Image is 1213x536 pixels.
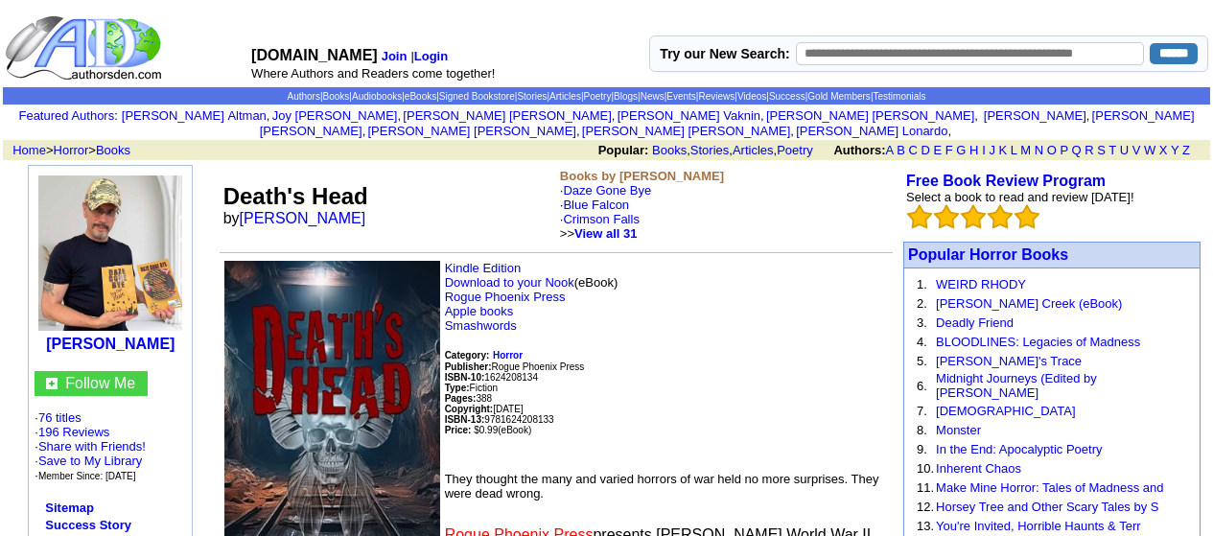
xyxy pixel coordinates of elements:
[936,500,1158,514] a: Horsey Tree and Other Scary Tales by S
[223,210,379,226] font: by
[1159,143,1168,157] a: X
[936,442,1102,456] a: In the End: Apocalyptic Poetry
[493,404,523,414] font: [DATE]
[287,91,925,102] span: | | | | | | | | | | | | | | |
[445,372,485,383] b: ISBN-10:
[35,439,146,482] font: · · ·
[1011,143,1017,157] a: L
[917,442,927,456] font: 9.
[574,226,638,241] a: View all 31
[445,472,879,501] font: They thought the many and varied horrors of war held no more surprises. They were dead wrong.
[660,46,789,61] label: Try our New Search:
[777,143,813,157] a: Poetry
[936,519,1140,533] a: You're Invited, Horrible Haunts & Terr
[46,378,58,389] img: gc.jpg
[65,375,135,391] a: Follow Me
[873,91,925,102] a: Testimonials
[439,91,515,102] a: Signed Bookstore
[1089,111,1091,122] font: i
[945,143,953,157] a: F
[368,124,576,138] a: [PERSON_NAME] [PERSON_NAME]
[560,212,640,241] font: ·
[445,372,538,383] font: 1624208134
[38,471,136,481] font: Member Since: [DATE]
[906,190,1134,204] font: Select a book to read and review [DATE]!
[560,226,638,241] font: >>
[733,143,774,157] a: Articles
[122,108,1195,138] font: , , , , , , , , , ,
[917,480,934,495] font: 11.
[517,91,547,102] a: Stories
[582,124,790,138] a: [PERSON_NAME] [PERSON_NAME]
[690,143,729,157] a: Stories
[365,127,367,137] font: i
[269,111,271,122] font: i
[1060,143,1067,157] a: P
[951,127,953,137] font: i
[251,66,495,81] font: Where Authors and Readers come together!
[382,49,408,63] a: Join
[698,91,735,102] a: Reviews
[917,404,927,418] font: 7.
[989,143,995,157] a: J
[936,277,1026,291] a: WEIRD RHODY
[737,91,766,102] a: Videos
[445,414,554,425] font: 9781624208133
[917,315,927,330] font: 3.
[549,91,581,102] a: Articles
[498,425,531,435] font: (eBook)
[5,14,166,82] img: logo_ad.gif
[936,335,1140,349] a: BLOODLINES: Legacies of Madness
[917,519,934,533] font: 13.
[122,108,267,123] a: [PERSON_NAME] Altman
[936,354,1082,368] a: [PERSON_NAME]'s Trace
[936,461,1021,476] a: Inherent Chaos
[414,49,448,63] a: Login
[46,336,175,352] a: [PERSON_NAME]
[908,246,1068,263] font: Popular Horror Books
[352,91,402,102] a: Audiobooks
[323,91,350,102] a: Books
[18,108,114,123] a: Featured Authors
[38,410,82,425] a: 76 titles
[445,261,522,275] a: Kindle Edition
[287,91,319,102] a: Authors
[769,91,805,102] a: Success
[18,108,117,123] font: :
[54,143,89,157] a: Horror
[917,277,927,291] font: 1.
[917,423,927,437] font: 8.
[1035,143,1043,157] a: N
[251,47,378,63] font: [DOMAIN_NAME]
[6,143,130,157] font: > >
[445,404,494,414] font: Copyright:
[796,124,947,138] a: [PERSON_NAME] Lonardo
[794,127,796,137] font: i
[917,354,927,368] font: 5.
[260,108,1195,138] a: [PERSON_NAME] [PERSON_NAME]
[652,143,687,157] a: Books
[936,315,1014,330] a: Deadly Friend
[445,290,566,304] a: Rogue Phoenix Press
[560,183,651,241] font: ·
[833,143,885,157] b: Authors:
[1015,204,1039,229] img: bigemptystars.png
[445,425,472,435] b: Price:
[598,143,649,157] b: Popular:
[580,127,582,137] font: i
[618,108,760,123] a: [PERSON_NAME] Vaknin
[223,183,368,209] font: Death's Head
[1120,143,1129,157] a: U
[1108,143,1116,157] a: T
[666,91,696,102] a: Events
[906,173,1106,189] a: Free Book Review Program
[445,350,490,361] b: Category:
[936,480,1163,495] a: Make Mine Horror: Tales of Madness and
[474,425,498,435] font: $0.99
[445,318,517,333] a: Smashwords
[908,143,917,157] a: C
